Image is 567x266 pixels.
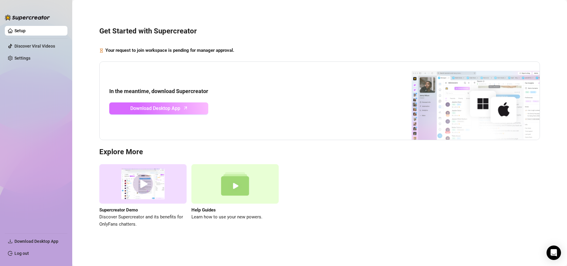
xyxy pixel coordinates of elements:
[109,88,208,94] strong: In the meantime, download Supercreator
[99,207,138,213] strong: Supercreator Demo
[14,44,55,49] a: Discover Viral Videos
[130,105,180,112] span: Download Desktop App
[99,164,187,228] a: Supercreator DemoDiscover Supercreator and its benefits for OnlyFans chatters.
[8,239,13,244] span: download
[14,56,30,61] a: Settings
[99,27,540,36] h3: Get Started with Supercreator
[389,62,540,140] img: download app
[109,102,208,114] a: Download Desktop Apparrow-up
[14,251,29,256] a: Log out
[191,214,279,221] span: Learn how to use your new powers.
[99,214,187,228] span: Discover Supercreator and its benefits for OnlyFans chatters.
[5,14,50,20] img: logo-BBDzfeDw.svg
[14,28,26,33] a: Setup
[14,239,58,244] span: Download Desktop App
[99,147,540,157] h3: Explore More
[99,47,104,54] span: hourglass
[547,246,561,260] div: Open Intercom Messenger
[191,164,279,228] a: Help GuidesLearn how to use your new powers.
[105,48,234,53] strong: Your request to join workspace is pending for manager approval.
[182,105,189,111] span: arrow-up
[191,164,279,204] img: help guides
[191,207,216,213] strong: Help Guides
[99,164,187,204] img: supercreator demo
